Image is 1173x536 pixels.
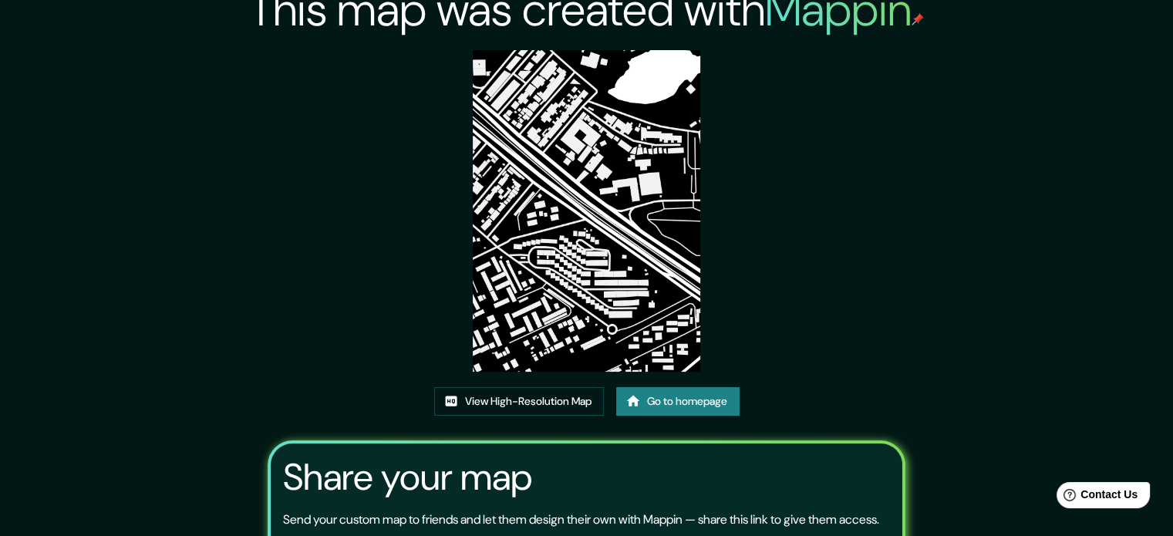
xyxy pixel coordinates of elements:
[283,511,879,529] p: Send your custom map to friends and let them design their own with Mappin — share this link to gi...
[912,13,924,25] img: mappin-pin
[616,387,740,416] a: Go to homepage
[473,50,700,372] img: created-map
[1036,476,1156,519] iframe: Help widget launcher
[434,387,604,416] a: View High-Resolution Map
[283,456,532,499] h3: Share your map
